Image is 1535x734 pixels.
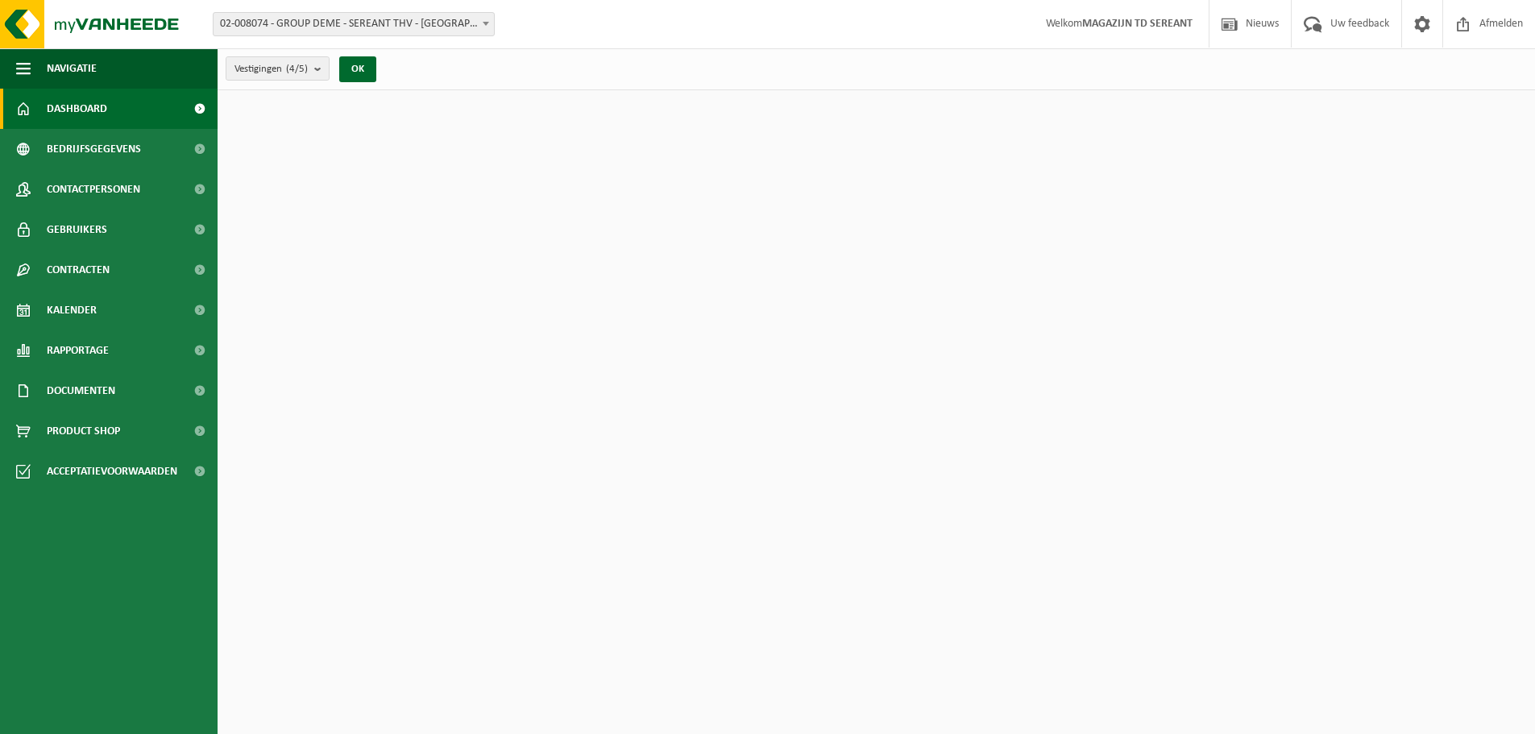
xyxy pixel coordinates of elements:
span: 02-008074 - GROUP DEME - SEREANT THV - ANTWERPEN [213,12,495,36]
span: 02-008074 - GROUP DEME - SEREANT THV - ANTWERPEN [214,13,494,35]
span: Bedrijfsgegevens [47,129,141,169]
span: Product Shop [47,411,120,451]
span: Contracten [47,250,110,290]
span: Vestigingen [234,57,308,81]
button: OK [339,56,376,82]
strong: MAGAZIJN TD SEREANT [1082,18,1193,30]
button: Vestigingen(4/5) [226,56,330,81]
span: Navigatie [47,48,97,89]
span: Documenten [47,371,115,411]
span: Gebruikers [47,209,107,250]
span: Kalender [47,290,97,330]
span: Contactpersonen [47,169,140,209]
span: Acceptatievoorwaarden [47,451,177,491]
count: (4/5) [286,64,308,74]
span: Rapportage [47,330,109,371]
span: Dashboard [47,89,107,129]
